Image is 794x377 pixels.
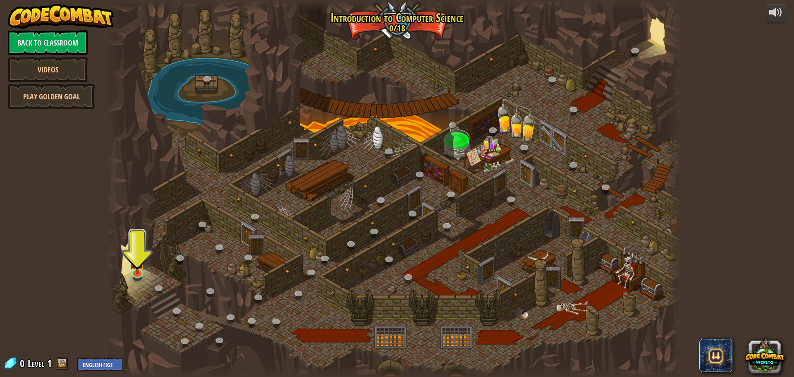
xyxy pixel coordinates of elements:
img: level-banner-unstarted.png [129,247,145,274]
span: Level [28,357,44,370]
button: Adjust volume [765,4,786,23]
span: 0 [20,357,27,370]
a: Play Golden Goal [8,84,95,109]
a: Videos [8,57,88,82]
a: Back to Classroom [8,30,88,55]
span: 1 [47,357,52,370]
img: CodeCombat - Learn how to code by playing a game [8,4,114,29]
